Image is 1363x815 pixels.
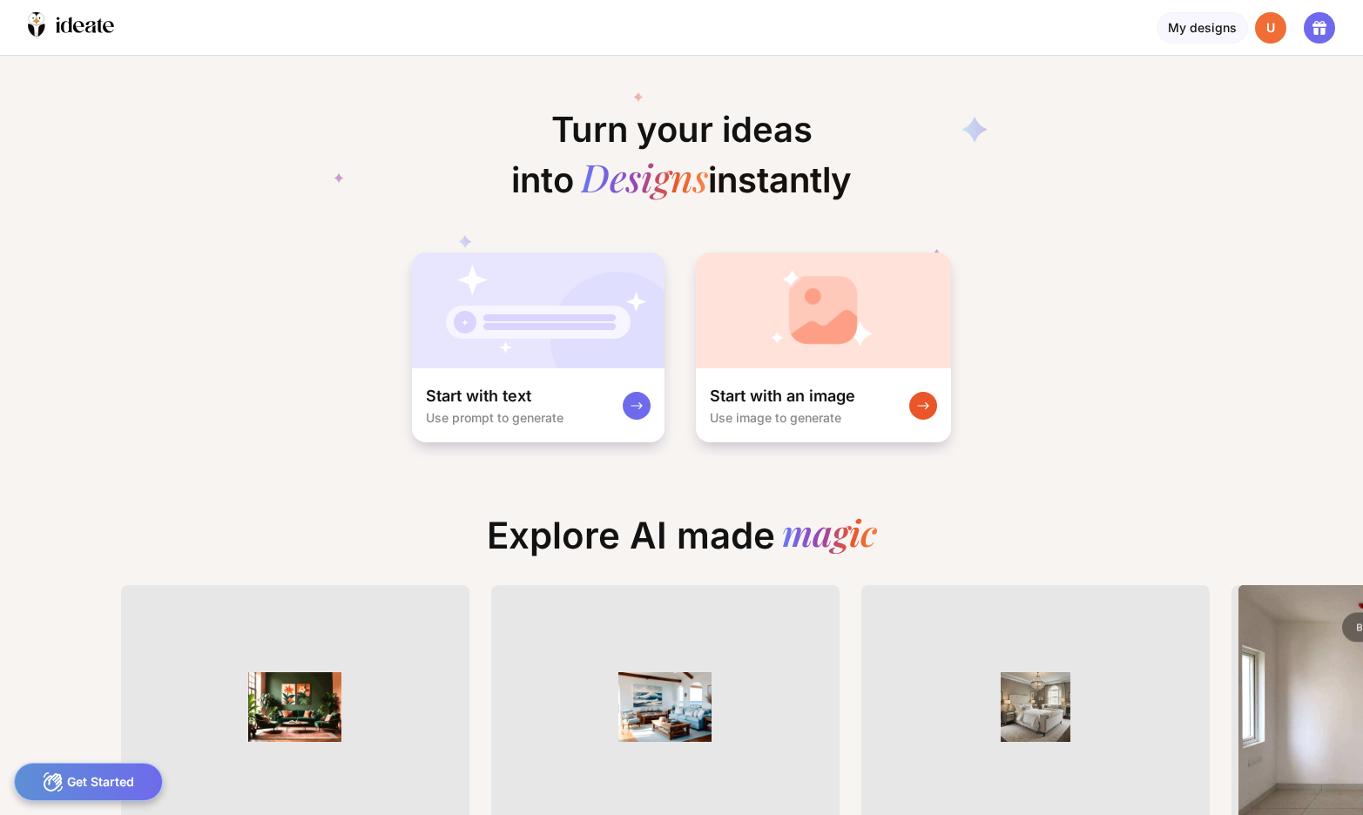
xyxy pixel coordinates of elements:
[782,514,877,557] div: magic
[14,763,163,801] div: Get Started
[412,253,665,368] img: startWithTextCardBg.jpg
[696,253,950,368] img: startWithImageCardBg.jpg
[710,410,841,425] div: Use image to generate
[473,514,891,571] div: Explore AI made
[710,386,855,407] div: Start with an image
[426,410,563,425] div: Use prompt to generate
[426,386,531,407] div: Start with text
[970,672,1101,742] img: Thumbnailexplore-image9.png
[230,672,361,742] img: ThumbnailRustic%20Jungle.png
[600,672,731,742] img: ThumbnailOceanlivingroom.png
[1255,12,1286,44] div: U
[1157,12,1248,44] div: My designs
